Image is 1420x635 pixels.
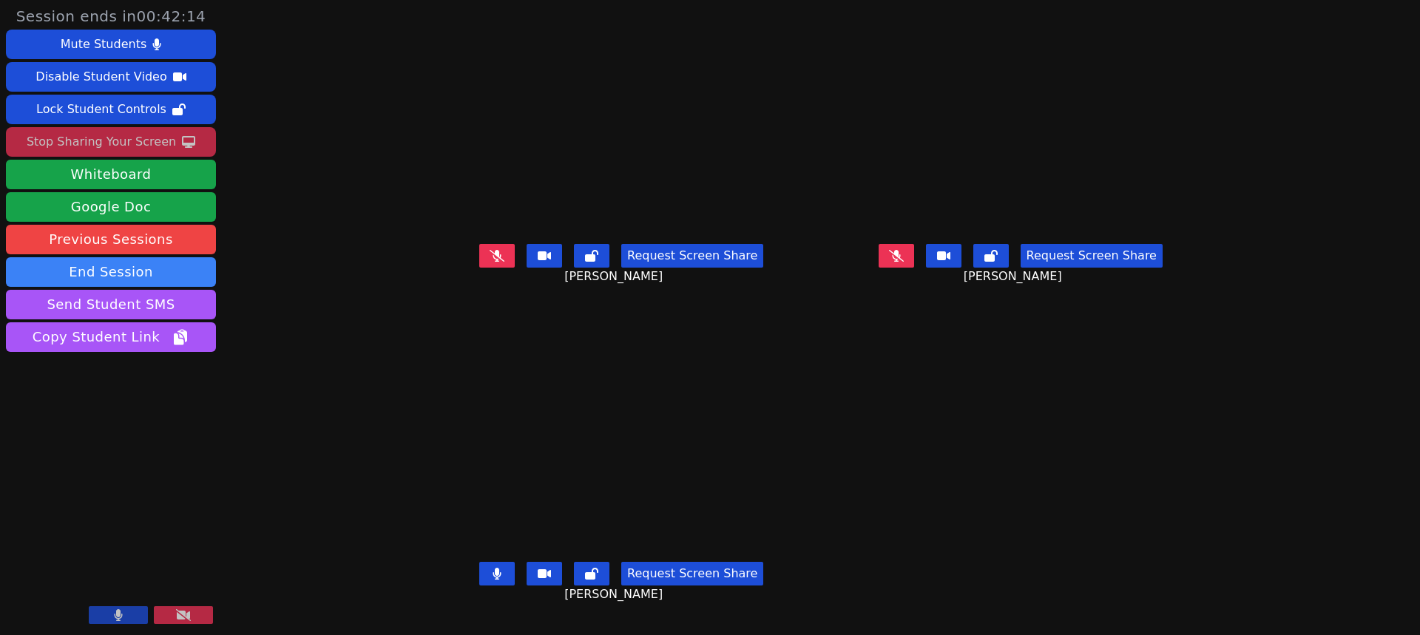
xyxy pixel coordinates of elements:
[6,225,216,254] a: Previous Sessions
[36,98,166,121] div: Lock Student Controls
[6,257,216,287] button: End Session
[6,30,216,59] button: Mute Students
[137,7,206,25] time: 00:42:14
[6,95,216,124] button: Lock Student Controls
[6,192,216,222] a: Google Doc
[6,322,216,352] button: Copy Student Link
[6,160,216,189] button: Whiteboard
[6,127,216,157] button: Stop Sharing Your Screen
[564,585,666,603] span: [PERSON_NAME]
[964,268,1066,285] span: [PERSON_NAME]
[1021,244,1163,268] button: Request Screen Share
[564,268,666,285] span: [PERSON_NAME]
[27,130,176,154] div: Stop Sharing Your Screen
[6,62,216,92] button: Disable Student Video
[621,562,763,585] button: Request Screen Share
[33,327,189,347] span: Copy Student Link
[35,65,166,89] div: Disable Student Video
[16,6,206,27] span: Session ends in
[61,33,146,56] div: Mute Students
[6,290,216,319] button: Send Student SMS
[621,244,763,268] button: Request Screen Share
